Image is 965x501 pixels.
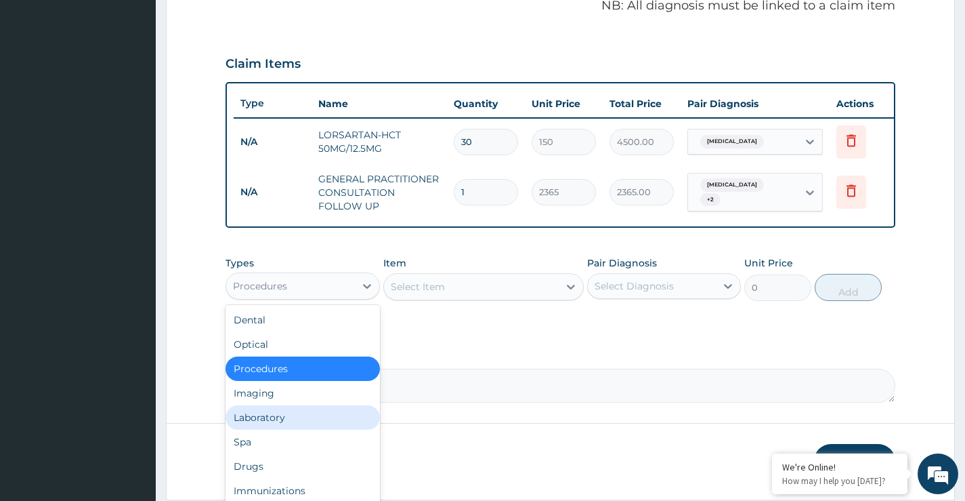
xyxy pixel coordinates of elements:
th: Quantity [447,90,525,117]
button: Add [815,274,882,301]
th: Unit Price [525,90,603,117]
div: Select Item [391,280,445,294]
h3: Claim Items [226,57,301,72]
div: We're Online! [782,461,897,473]
label: Types [226,258,254,269]
span: + 2 [700,193,721,207]
div: Imaging [226,381,379,405]
td: LORSARTAN-HCT 50MG/12.5MG [312,121,447,162]
th: Name [312,90,447,117]
button: Submit [814,444,895,479]
div: Minimize live chat window [222,7,255,39]
img: d_794563401_company_1708531726252_794563401 [25,68,55,102]
span: We're online! [79,159,187,296]
div: Procedures [226,357,379,381]
div: Select Diagnosis [595,279,674,293]
span: [MEDICAL_DATA] [700,178,764,192]
td: GENERAL PRACTITIONER CONSULTATION FOLLOW UP [312,165,447,220]
div: Dental [226,308,379,332]
td: N/A [234,180,312,205]
div: Procedures [233,279,287,293]
div: Spa [226,430,379,454]
div: Drugs [226,454,379,479]
textarea: Type your message and hit 'Enter' [7,346,258,394]
label: Pair Diagnosis [587,256,657,270]
th: Pair Diagnosis [681,90,830,117]
label: Unit Price [744,256,793,270]
span: [MEDICAL_DATA] [700,135,764,148]
div: Laboratory [226,405,379,430]
p: How may I help you today? [782,475,897,487]
label: Comment [226,350,895,361]
div: Optical [226,332,379,357]
div: Chat with us now [70,76,228,94]
th: Total Price [603,90,681,117]
label: Item [383,256,406,270]
th: Actions [830,90,897,117]
td: N/A [234,129,312,155]
th: Type [234,91,312,116]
